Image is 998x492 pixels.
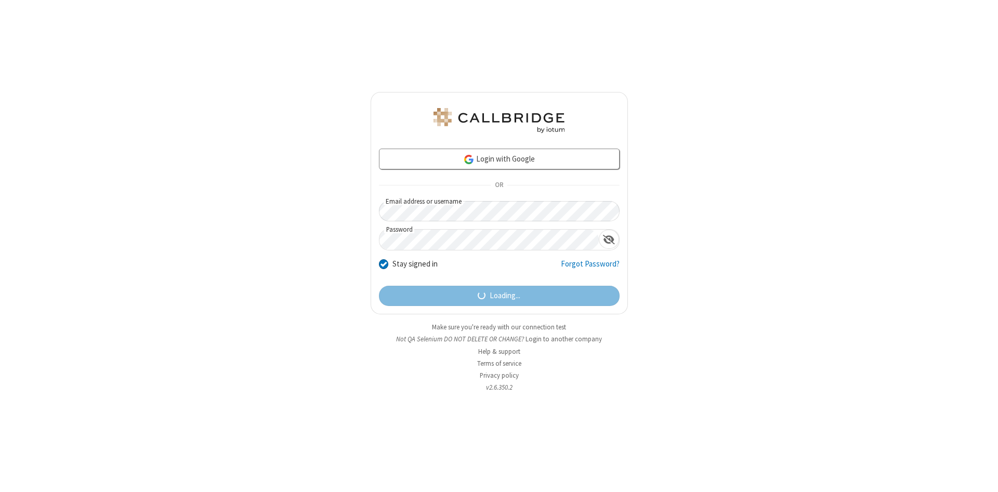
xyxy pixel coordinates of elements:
button: Login to another company [526,334,602,344]
button: Loading... [379,286,620,307]
a: Forgot Password? [561,258,620,278]
input: Password [379,230,599,250]
a: Terms of service [477,359,521,368]
a: Privacy policy [480,371,519,380]
div: Show password [599,230,619,249]
span: OR [491,178,507,193]
li: Not QA Selenium DO NOT DELETE OR CHANGE? [371,334,628,344]
input: Email address or username [379,201,620,221]
a: Make sure you're ready with our connection test [432,323,566,331]
li: v2.6.350.2 [371,382,628,392]
label: Stay signed in [392,258,438,270]
img: google-icon.png [463,154,475,165]
img: QA Selenium DO NOT DELETE OR CHANGE [431,108,567,133]
a: Login with Google [379,149,620,169]
span: Loading... [490,290,520,302]
a: Help & support [478,347,520,356]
